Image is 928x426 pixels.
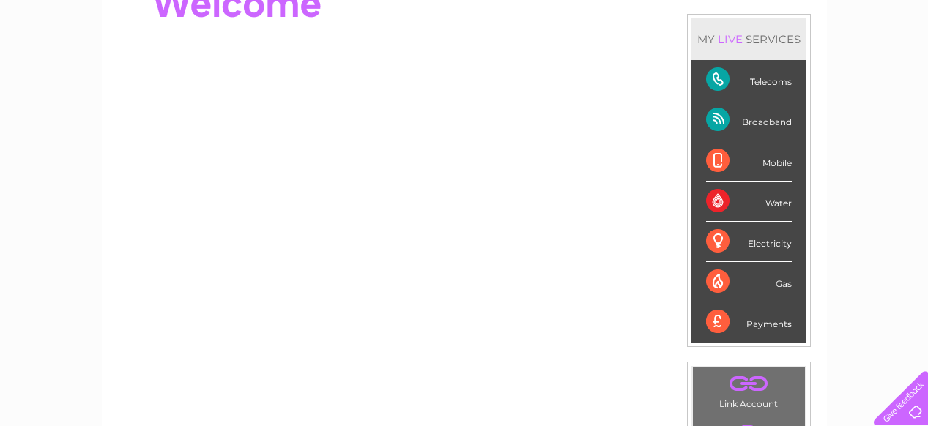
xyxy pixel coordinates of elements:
[707,62,739,73] a: Energy
[32,38,107,83] img: logo.png
[697,371,801,397] a: .
[706,182,792,222] div: Water
[691,18,806,60] div: MY SERVICES
[706,141,792,182] div: Mobile
[715,32,746,46] div: LIVE
[670,62,698,73] a: Water
[831,62,866,73] a: Contact
[706,302,792,342] div: Payments
[801,62,822,73] a: Blog
[880,62,914,73] a: Log out
[706,100,792,141] div: Broadband
[748,62,792,73] a: Telecoms
[652,7,753,26] a: 0333 014 3131
[692,367,806,413] td: Link Account
[706,262,792,302] div: Gas
[706,60,792,100] div: Telecoms
[119,8,811,71] div: Clear Business is a trading name of Verastar Limited (registered in [GEOGRAPHIC_DATA] No. 3667643...
[706,222,792,262] div: Electricity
